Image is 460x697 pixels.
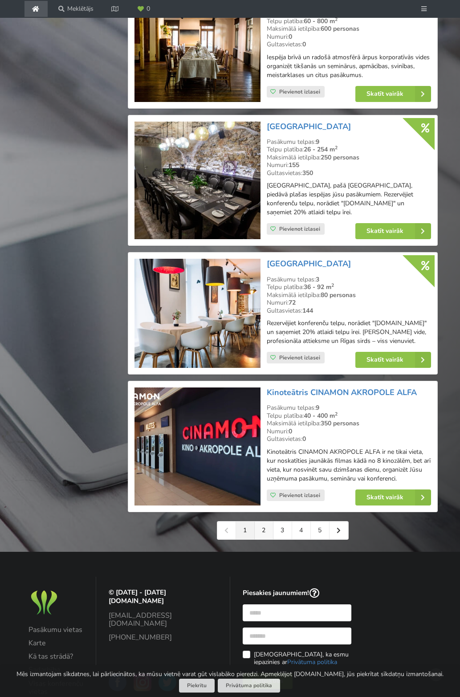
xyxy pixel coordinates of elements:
a: Kinoteātris CINAMON AKROPOLE ALFA [267,387,417,398]
strong: 26 - 254 m [304,145,338,154]
a: 4 [292,522,311,539]
strong: 80 personas [321,291,356,299]
label: [DEMOGRAPHIC_DATA], ka esmu iepazinies ar [243,651,351,666]
div: Gultasvietas: [267,169,431,177]
p: © [DATE] - [DATE] [DOMAIN_NAME] [109,588,217,606]
a: Karte [28,639,84,647]
div: Maksimālā ietilpība: [267,420,431,428]
a: [GEOGRAPHIC_DATA] [267,258,351,269]
span: Pievienot izlasei [279,354,320,361]
strong: 350 [302,169,313,177]
strong: 155 [289,161,299,169]
a: [PHONE_NUMBER] [109,633,217,641]
a: 3 [273,522,292,539]
a: [EMAIL_ADDRESS][DOMAIN_NAME] [109,611,217,628]
a: 2 [255,522,273,539]
strong: 9 [316,404,319,412]
p: Rezervējiet konferenču telpu, norādiet "[DOMAIN_NAME]" un saņemiet 20% atlaidi telpu īrei. [PERSO... [267,319,431,346]
span: Pievienot izlasei [279,225,320,232]
div: Pasākumu telpas: [267,276,431,284]
img: Viesnīca | Rīga | Hestia Hotel Draugi [134,259,261,368]
strong: 0 [289,33,292,41]
strong: 0 [302,40,306,49]
sup: 2 [335,411,338,417]
img: Neierastas vietas | Rīga | Kinoteātris CINAMON AKROPOLE ALFA [134,387,261,505]
a: 1 [236,522,255,539]
strong: 0 [302,435,306,443]
button: Piekrītu [179,679,215,693]
p: Piesakies jaunumiem! [243,588,351,599]
a: Skatīt vairāk [355,86,431,102]
strong: 9 [316,138,319,146]
strong: 36 - 92 m [304,283,334,291]
strong: 0 [289,427,292,436]
div: Maksimālā ietilpība: [267,25,431,33]
a: Skatīt vairāk [355,223,431,239]
div: Maksimālā ietilpība: [267,291,431,299]
span: Pievienot izlasei [279,88,320,95]
div: Gultasvietas: [267,41,431,49]
div: Maksimālā ietilpība: [267,154,431,162]
sup: 2 [331,282,334,289]
strong: 144 [302,306,313,315]
strong: 250 personas [321,153,359,162]
span: 0 [147,6,150,12]
span: Pievienot izlasei [279,492,320,499]
a: Skatīt vairāk [355,489,431,505]
div: Gultasvietas: [267,307,431,315]
img: Baltic Meeting Rooms [28,588,60,617]
a: [GEOGRAPHIC_DATA] [267,121,351,132]
div: Pasākumu telpas: [267,138,431,146]
img: Viesnīca | Rīga | Pullman Riga Old Town Hotel [134,122,261,240]
a: Meklētājs [52,1,100,17]
sup: 2 [335,144,338,151]
div: Gultasvietas: [267,435,431,443]
div: Pasākumu telpas: [267,404,431,412]
p: Iespēja brīvā un radošā atmosfērā ārpus korporatīvās vides organizēt tikšanās un seminārus, apmāc... [267,53,431,80]
div: Telpu platība: [267,412,431,420]
strong: 40 - 400 m [304,412,338,420]
p: [GEOGRAPHIC_DATA], pašā [GEOGRAPHIC_DATA], piedāvā plašas iespējas jūsu pasākumiem. Rezervējiet k... [267,181,431,217]
strong: 350 personas [321,419,359,428]
a: Privātuma politika [218,679,280,693]
strong: 72 [289,298,296,307]
strong: 600 personas [321,24,359,33]
div: Numuri: [267,299,431,307]
a: 5 [311,522,330,539]
p: Kinoteātris CINAMON AKROPOLE ALFA ir ne tikai vieta, kur noskatīties jaunākās filmas kādā no 8 ki... [267,448,431,483]
sup: 2 [335,16,338,23]
div: Telpu platība: [267,146,431,154]
strong: 3 [316,275,319,284]
div: Numuri: [267,161,431,169]
strong: 60 - 800 m [304,17,338,25]
a: Pasākumu vietas [28,626,84,634]
div: Numuri: [267,33,431,41]
div: Telpu platība: [267,17,431,25]
div: Numuri: [267,428,431,436]
a: Kā tas strādā? [28,652,84,660]
div: Telpu platība: [267,283,431,291]
a: Privātuma politika [287,658,337,666]
a: Skatīt vairāk [355,352,431,368]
